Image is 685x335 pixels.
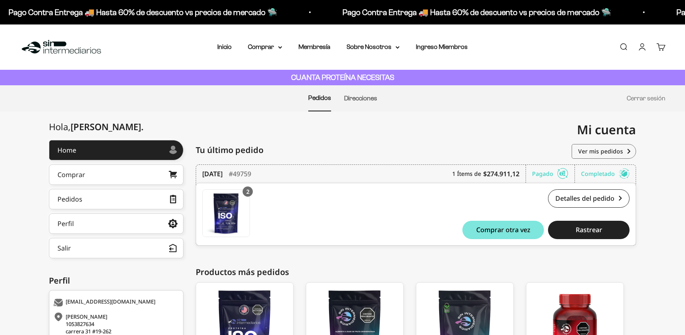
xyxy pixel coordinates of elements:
[196,144,263,156] span: Tu último pedido
[57,171,85,178] div: Comprar
[291,73,394,82] strong: CUANTA PROTEÍNA NECESITAS
[196,266,636,278] div: Productos más pedidos
[229,165,251,183] div: #49759
[576,226,602,233] span: Rastrear
[141,120,144,133] span: .
[203,190,250,237] img: Translation missing: es.Proteína Aislada ISO - Vainilla - Vanilla / 2 libras (910g)
[49,238,183,258] button: Salir
[53,299,177,307] div: [EMAIL_ADDRESS][DOMAIN_NAME]
[57,245,71,251] div: Salir
[462,221,544,239] button: Comprar otra vez
[49,213,183,234] a: Perfil
[49,164,183,185] a: Comprar
[476,226,530,233] span: Comprar otra vez
[548,221,630,239] button: Rastrear
[49,189,183,209] a: Pedidos
[49,140,183,160] a: Home
[347,42,400,52] summary: Sobre Nosotros
[452,165,526,183] div: 1 Ítems de
[57,147,76,153] div: Home
[627,95,665,102] a: Cerrar sesión
[308,94,331,101] a: Pedidos
[49,275,183,287] div: Perfil
[577,121,636,138] span: Mi cuenta
[344,95,377,102] a: Direcciones
[243,186,253,197] div: 2
[71,120,144,133] span: [PERSON_NAME]
[548,189,630,208] a: Detalles del pedido
[483,169,519,179] b: $274.911,12
[202,189,250,237] a: Proteína Aislada ISO - Vainilla - Vanilla / 2 libras (910g)
[57,196,82,202] div: Pedidos
[532,165,575,183] div: Pagado
[341,6,610,19] p: Pago Contra Entrega 🚚 Hasta 60% de descuento vs precios de mercado 🛸
[57,220,74,227] div: Perfil
[7,6,276,19] p: Pago Contra Entrega 🚚 Hasta 60% de descuento vs precios de mercado 🛸
[202,169,223,179] time: [DATE]
[298,43,330,50] a: Membresía
[416,43,468,50] a: Ingreso Miembros
[572,144,636,159] a: Ver mis pedidos
[248,42,282,52] summary: Comprar
[581,165,630,183] div: Completado
[217,43,232,50] a: Inicio
[49,122,144,132] div: Hola,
